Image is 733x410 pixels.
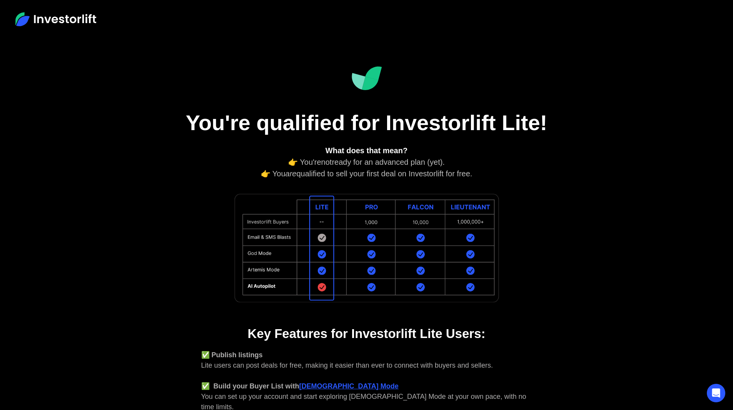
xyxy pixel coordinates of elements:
em: are [286,169,297,178]
div: 👉 You're ready for an advanced plan (yet). 👉 You qualified to sell your first deal on Investorlif... [201,145,532,179]
div: Open Intercom Messenger [707,384,725,402]
strong: Key Features for Investorlift Lite Users: [247,326,485,341]
h1: You're qualified for Investorlift Lite! [174,110,559,136]
strong: What does that mean? [326,146,407,155]
strong: ✅ Publish listings [201,351,263,359]
em: not [321,158,332,166]
img: Investorlift Dashboard [351,66,382,90]
strong: ✅ Build your Buyer List with [201,382,299,390]
a: [DEMOGRAPHIC_DATA] Mode [299,382,399,390]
